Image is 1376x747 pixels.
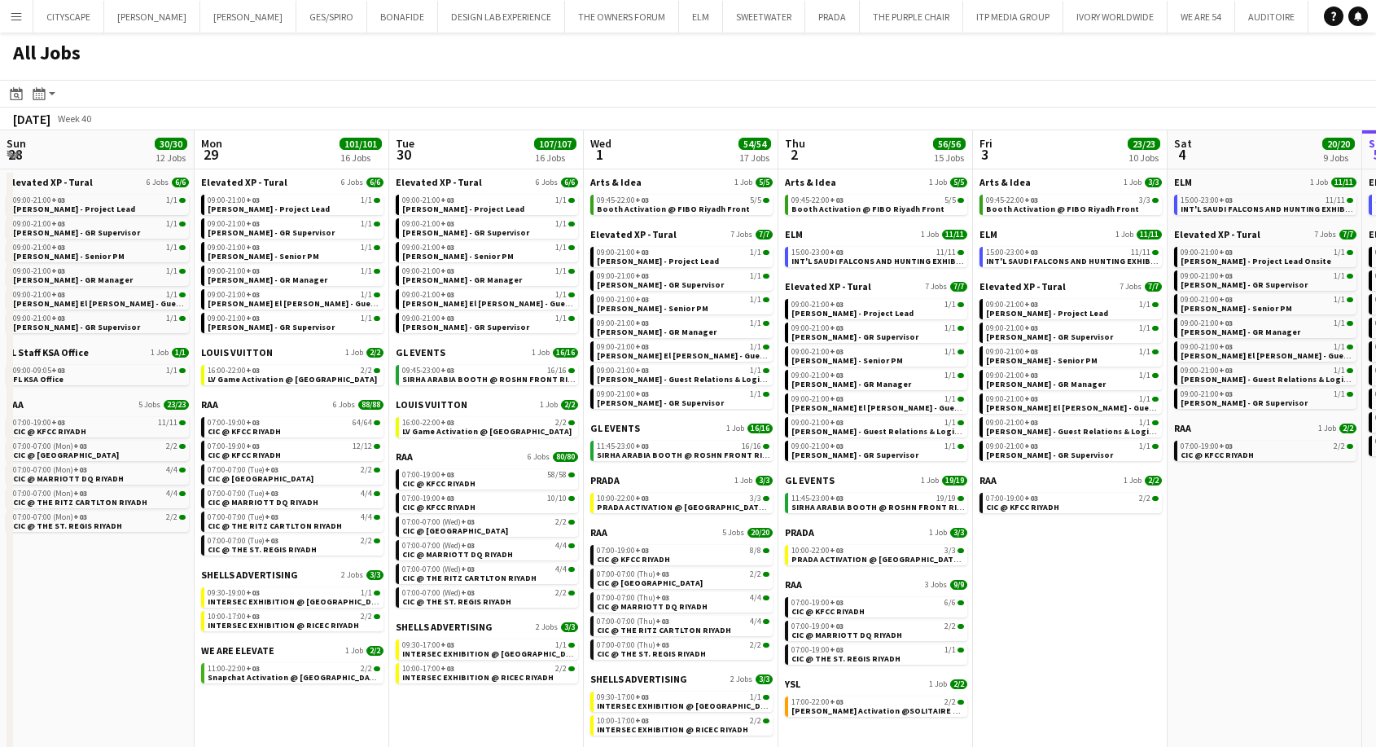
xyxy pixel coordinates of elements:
[208,204,330,214] span: Aysel Ahmadova - Project Lead
[402,291,454,299] span: 09:00-21:00
[296,1,367,33] button: GES/SPIRO
[361,220,372,228] span: 1/1
[791,256,1173,266] span: INT'L SAUDI FALCONS AND HUNTING EXHIBITION '25 @ MALHAM - RIYADH
[1181,272,1233,280] span: 09:00-21:00
[1181,343,1233,351] span: 09:00-21:00
[172,348,189,358] span: 1/1
[791,348,844,356] span: 09:00-21:00
[785,176,967,188] a: Arts & Idea1 Job5/5
[208,289,380,308] a: 09:00-21:00+031/1[PERSON_NAME] El [PERSON_NAME] - Guest Relations Manager
[1334,248,1345,257] span: 1/1
[555,196,567,204] span: 1/1
[597,350,845,361] span: Serina El Kaissi - Guest Relations Manager
[750,343,761,351] span: 1/1
[1168,1,1235,33] button: WE ARE 54
[1131,248,1150,257] span: 11/11
[986,332,1113,342] span: Basim Aqil - GR Supervisor
[532,348,550,358] span: 1 Job
[361,291,372,299] span: 1/1
[590,228,773,240] a: Elevated XP - Tural7 Jobs7/7
[950,178,967,187] span: 5/5
[440,313,454,323] span: +03
[553,348,578,358] span: 16/16
[830,346,844,357] span: +03
[201,346,273,358] span: LOUIS VUITTON
[1334,319,1345,327] span: 1/1
[208,313,380,332] a: 09:00-21:00+031/1[PERSON_NAME] - GR Supervisor
[1181,279,1308,290] span: Basim Aqil - GR Supervisor
[1181,270,1353,289] a: 09:00-21:00+031/1[PERSON_NAME] - GR Supervisor
[367,1,438,33] button: BONAFIDE
[979,280,1162,474] div: Elevated XP - Tural7 Jobs7/709:00-21:00+031/1[PERSON_NAME] - Project Lead09:00-21:00+031/1[PERSON...
[963,1,1063,33] button: ITP MEDIA GROUP
[830,195,844,205] span: +03
[440,242,454,253] span: +03
[785,228,967,280] div: ELM1 Job11/1115:00-23:00+0311/11INT'L SAUDI FALCONS AND HUNTING EXHIBITION '25 @ [GEOGRAPHIC_DATA...
[590,176,642,188] span: Arts & Idea
[986,299,1159,318] a: 09:00-21:00+031/1[PERSON_NAME] - Project Lead
[942,230,967,239] span: 11/11
[1174,176,1356,228] div: ELM1 Job11/1115:00-23:00+0311/11INT'L SAUDI FALCONS AND HUNTING EXHIBITION '25 @ [GEOGRAPHIC_DATA...
[208,227,335,238] span: Basim Aqil - GR Supervisor
[785,176,967,228] div: Arts & Idea1 Job5/509:45-22:00+035/5Booth Activation @ FIBO Riyadh Front
[366,348,383,358] span: 2/2
[201,176,287,188] span: Elevated XP - Tural
[750,272,761,280] span: 1/1
[147,178,169,187] span: 6 Jobs
[1314,230,1336,239] span: 7 Jobs
[246,195,260,205] span: +03
[979,280,1162,292] a: Elevated XP - Tural7 Jobs7/7
[402,218,575,237] a: 09:00-21:00+031/1[PERSON_NAME] - GR Supervisor
[791,301,844,309] span: 09:00-21:00
[1334,272,1345,280] span: 1/1
[1181,256,1331,266] span: Aysel Ahmadova - Project Lead Onsite
[440,195,454,205] span: +03
[13,220,65,228] span: 09:00-21:00
[208,267,260,275] span: 09:00-21:00
[201,176,383,188] a: Elevated XP - Tural6 Jobs6/6
[208,196,260,204] span: 09:00-21:00
[166,314,177,323] span: 1/1
[791,204,944,214] span: Booth Activation @ FIBO Riyadh Front
[51,289,65,300] span: +03
[13,227,140,238] span: Basim Aqil - GR Supervisor
[1310,178,1328,187] span: 1 Job
[986,348,1038,356] span: 09:00-21:00
[555,244,567,252] span: 1/1
[13,266,186,284] a: 09:00-21:00+031/1[PERSON_NAME] - GR Manager
[13,204,135,214] span: Aysel Ahmadova - Project Lead
[597,270,769,289] a: 09:00-21:00+031/1[PERSON_NAME] - GR Supervisor
[830,323,844,333] span: +03
[791,332,918,342] span: Basim Aqil - GR Supervisor
[1334,296,1345,304] span: 1/1
[986,301,1038,309] span: 09:00-21:00
[246,266,260,276] span: +03
[1139,196,1150,204] span: 3/3
[791,247,964,266] a: 15:00-23:00+0311/11INT'L SAUDI FALCONS AND HUNTING EXHIBITION '25 @ [GEOGRAPHIC_DATA] - [GEOGRAPH...
[166,196,177,204] span: 1/1
[208,251,319,261] span: Diana Fazlitdinova - Senior PM
[208,298,456,309] span: Serina El Kaissi - Guest Relations Manager
[1024,323,1038,333] span: +03
[986,247,1159,266] a: 15:00-23:00+0311/11INT'L SAUDI FALCONS AND HUNTING EXHIBITION '25 @ [GEOGRAPHIC_DATA] - [GEOGRAPH...
[979,228,997,240] span: ELM
[785,228,803,240] span: ELM
[208,275,327,285] span: Giuseppe Fontani - GR Manager
[13,275,133,285] span: Giuseppe Fontani - GR Manager
[208,314,260,323] span: 09:00-21:00
[679,1,723,33] button: ELM
[208,218,380,237] a: 09:00-21:00+031/1[PERSON_NAME] - GR Supervisor
[750,319,761,327] span: 1/1
[979,176,1031,188] span: Arts & Idea
[361,267,372,275] span: 1/1
[246,218,260,229] span: +03
[590,228,677,240] span: Elevated XP - Tural
[635,294,649,305] span: +03
[986,196,1038,204] span: 09:45-22:00
[366,178,383,187] span: 6/6
[402,298,651,309] span: Serina El Kaissi - Guest Relations Manager
[166,244,177,252] span: 1/1
[396,346,445,358] span: GL EVENTS
[402,267,454,275] span: 09:00-21:00
[597,327,716,337] span: Giuseppe Fontani - GR Manager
